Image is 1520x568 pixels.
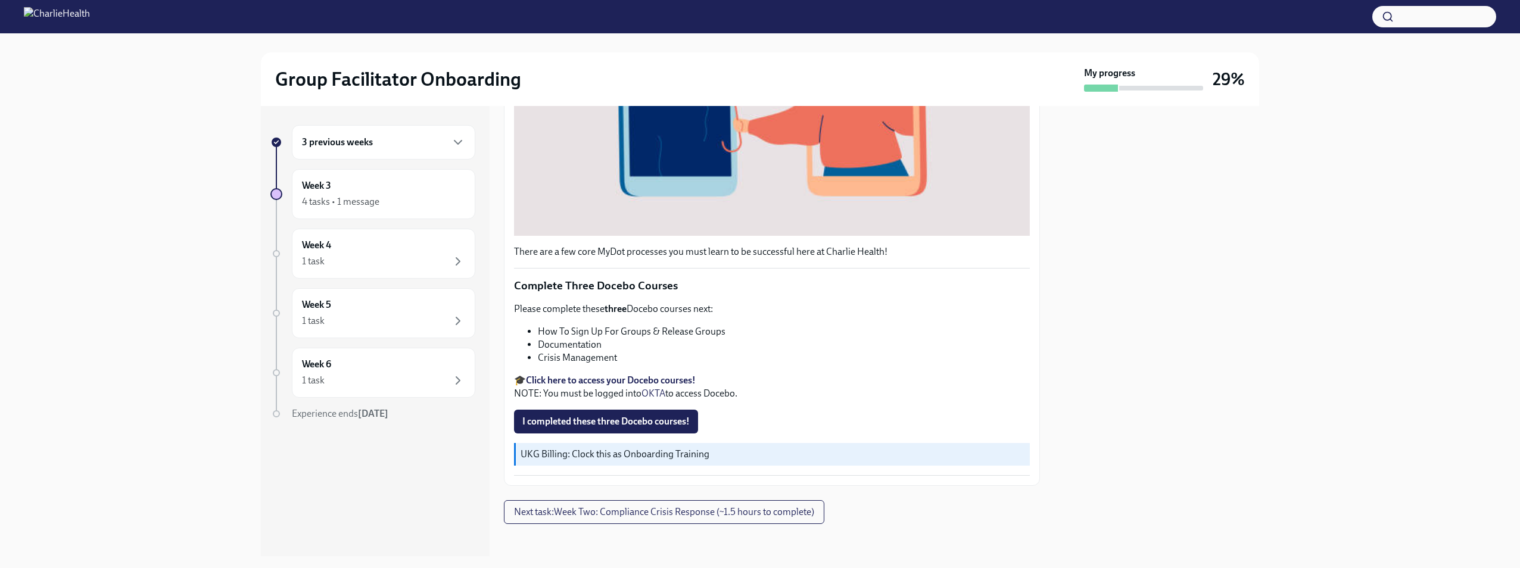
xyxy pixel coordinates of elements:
button: Next task:Week Two: Compliance Crisis Response (~1.5 hours to complete) [504,500,824,524]
p: 🎓 NOTE: You must be logged into to access Docebo. [514,374,1030,400]
a: Week 51 task [270,288,475,338]
img: CharlieHealth [24,7,90,26]
span: Experience ends [292,408,388,419]
div: 1 task [302,255,325,268]
p: There are a few core MyDot processes you must learn to be successful here at Charlie Health! [514,245,1030,258]
a: Week 34 tasks • 1 message [270,169,475,219]
li: Crisis Management [538,351,1030,364]
li: How To Sign Up For Groups & Release Groups [538,325,1030,338]
a: OKTA [641,388,665,399]
a: Week 41 task [270,229,475,279]
strong: My progress [1084,67,1135,80]
h6: Week 5 [302,298,331,311]
span: I completed these three Docebo courses! [522,416,690,427]
h6: Week 3 [302,179,331,192]
h6: Week 6 [302,358,331,371]
div: 4 tasks • 1 message [302,195,379,208]
p: Please complete these Docebo courses next: [514,302,1030,316]
span: Next task : Week Two: Compliance Crisis Response (~1.5 hours to complete) [514,506,814,518]
a: Week 61 task [270,348,475,398]
p: UKG Billing: Clock this as Onboarding Training [521,448,1025,461]
div: 1 task [302,314,325,327]
h6: 3 previous weeks [302,136,373,149]
h3: 29% [1213,68,1245,90]
h6: Week 4 [302,239,331,252]
button: I completed these three Docebo courses! [514,410,698,433]
strong: [DATE] [358,408,388,419]
li: Documentation [538,338,1030,351]
strong: three [605,303,627,314]
a: Click here to access your Docebo courses! [526,374,696,386]
p: Complete Three Docebo Courses [514,278,1030,294]
h2: Group Facilitator Onboarding [275,67,521,91]
div: 3 previous weeks [292,125,475,160]
div: 1 task [302,374,325,387]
